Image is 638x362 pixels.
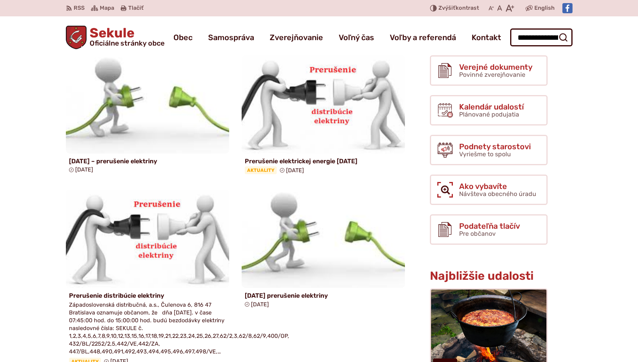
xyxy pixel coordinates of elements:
a: Kalendár udalostí Plánované podujatia [430,95,548,125]
span: kontrast [438,5,479,12]
span: Mapa [100,4,114,13]
span: RSS [74,4,85,13]
a: Podateľňa tlačív Pre občanov [430,214,548,245]
a: Verejné dokumenty Povinné zverejňovanie [430,55,548,86]
a: [DATE] prerušenie elektriny [DATE] [242,190,405,311]
span: Vyriešme to spolu [459,150,511,158]
span: Podnety starostovi [459,142,531,151]
a: Obec [173,26,193,48]
a: Prerušenie elektrickej energie [DATE] Aktuality [DATE] [242,55,405,177]
a: Kontakt [472,26,501,48]
img: Prejsť na Facebook stránku [562,3,573,13]
span: Aktuality [245,166,277,174]
span: Zvýšiť [438,5,456,11]
img: Prejsť na domovskú stránku [66,26,87,49]
span: Povinné zverejňovanie [459,71,525,78]
span: Pre občanov [459,230,496,237]
span: Sekule [87,26,164,47]
a: Zverejňovanie [270,26,323,48]
h3: Najbližšie udalosti [430,270,548,283]
a: Ako vybavíte Návšteva obecného úradu [430,175,548,205]
span: [DATE] [251,301,269,308]
span: Návšteva obecného úradu [459,190,536,198]
a: Samospráva [208,26,254,48]
span: [DATE] [75,166,93,173]
span: English [534,4,555,13]
span: Oficiálne stránky obce [90,40,164,47]
h4: Prerušenie elektrickej energie [DATE] [245,157,402,165]
a: Voľný čas [339,26,374,48]
span: Verejné dokumenty [459,63,532,71]
span: Západoslovenská distribučná, a.s., Čulenova 6, 816 47 Bratislava oznamuje občanom, že dňa [DATE].... [69,302,289,355]
h4: Prerušenie distribúcie elektriny [69,292,226,299]
a: Voľby a referendá [390,26,456,48]
a: [DATE] – prerušenie elektriny [DATE] [66,55,229,176]
h4: [DATE] prerušenie elektriny [245,292,402,299]
span: Tlačiť [128,5,143,12]
span: Kalendár udalostí [459,102,524,111]
a: English [533,4,556,13]
h4: [DATE] – prerušenie elektriny [69,157,226,165]
span: [DATE] [286,167,304,174]
span: Podateľňa tlačív [459,222,520,230]
a: Logo Sekule, prejsť na domovskú stránku. [66,26,165,49]
span: Plánované podujatia [459,111,519,118]
a: Podnety starostovi Vyriešme to spolu [430,135,548,165]
span: Ako vybavíte [459,182,536,191]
